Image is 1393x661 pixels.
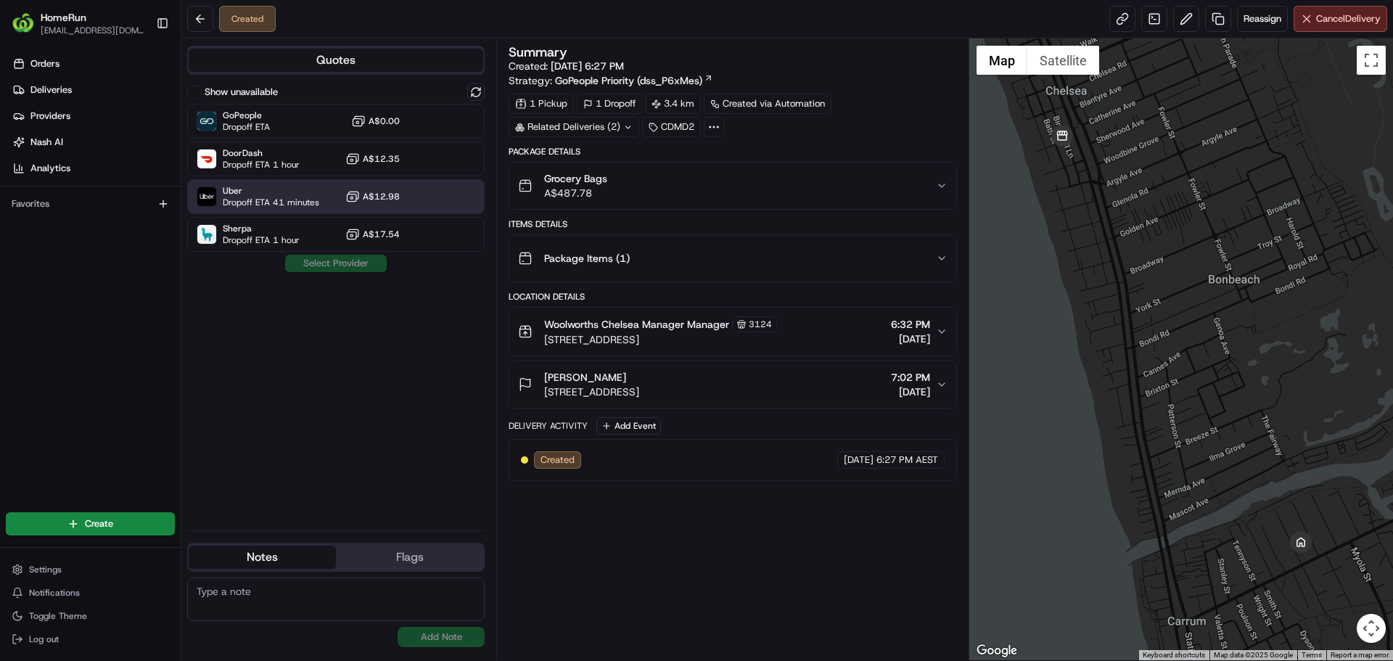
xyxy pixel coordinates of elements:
[1316,12,1381,25] span: Cancel Delivery
[6,606,175,626] button: Toggle Theme
[336,546,483,569] button: Flags
[197,187,216,206] img: Uber
[876,453,938,467] span: 6:27 PM AEST
[704,94,831,114] a: Created via Automation
[247,143,264,160] button: Start new chat
[544,171,607,186] span: Grocery Bags
[223,110,270,121] span: GoPeople
[6,512,175,535] button: Create
[1237,6,1288,32] button: Reassign
[369,115,400,127] span: A$0.00
[577,94,642,114] div: 1 Dropoff
[509,218,956,230] div: Items Details
[891,317,930,332] span: 6:32 PM
[30,83,72,97] span: Deliveries
[1302,651,1322,659] a: Terms
[41,25,144,36] button: [EMAIL_ADDRESS][DOMAIN_NAME]
[85,517,113,530] span: Create
[30,162,70,175] span: Analytics
[891,332,930,346] span: [DATE]
[6,583,175,603] button: Notifications
[197,112,216,131] img: GoPeople
[509,163,956,209] button: Grocery BagsA$487.78
[223,147,300,159] span: DoorDash
[205,86,278,99] label: Show unavailable
[223,234,300,246] span: Dropoff ETA 1 hour
[509,146,956,157] div: Package Details
[6,157,181,180] a: Analytics
[891,385,930,399] span: [DATE]
[29,210,111,225] span: Knowledge Base
[973,641,1021,660] a: Open this area in Google Maps (opens a new window)
[6,559,175,580] button: Settings
[645,94,701,114] div: 3.4 km
[642,117,701,137] div: CDMD2
[30,136,63,149] span: Nash AI
[345,227,400,242] button: A$17.54
[509,59,624,73] span: Created:
[544,317,729,332] span: Woolworths Chelsea Manager Manager
[1357,614,1386,643] button: Map camera controls
[49,139,238,153] div: Start new chat
[509,361,956,408] button: [PERSON_NAME][STREET_ADDRESS]7:02 PM[DATE]
[30,57,59,70] span: Orders
[123,212,134,223] div: 💻
[544,251,630,266] span: Package Items ( 1 )
[102,245,176,257] a: Powered byPylon
[144,246,176,257] span: Pylon
[509,291,956,303] div: Location Details
[1027,46,1099,75] button: Show satellite imagery
[509,46,567,59] h3: Summary
[197,225,216,244] img: Sherpa
[189,49,483,72] button: Quotes
[544,370,626,385] span: [PERSON_NAME]
[6,52,181,75] a: Orders
[223,223,300,234] span: Sherpa
[6,629,175,649] button: Log out
[9,205,117,231] a: 📗Knowledge Base
[345,152,400,166] button: A$12.35
[544,332,777,347] span: [STREET_ADDRESS]
[189,546,336,569] button: Notes
[509,235,956,282] button: Package Items (1)
[6,78,181,102] a: Deliveries
[29,610,87,622] span: Toggle Theme
[38,94,239,109] input: Clear
[30,110,70,123] span: Providers
[844,453,874,467] span: [DATE]
[345,189,400,204] button: A$12.98
[15,58,264,81] p: Welcome 👋
[49,153,184,165] div: We're available if you need us!
[551,59,624,73] span: [DATE] 6:27 PM
[29,564,62,575] span: Settings
[596,417,661,435] button: Add Event
[223,197,319,208] span: Dropoff ETA 41 minutes
[15,139,41,165] img: 1736555255976-a54dd68f-1ca7-489b-9aae-adbdc363a1c4
[363,229,400,240] span: A$17.54
[137,210,233,225] span: API Documentation
[6,131,181,154] a: Nash AI
[509,308,956,356] button: Woolworths Chelsea Manager Manager3124[STREET_ADDRESS]6:32 PM[DATE]
[223,159,300,171] span: Dropoff ETA 1 hour
[1244,12,1281,25] span: Reassign
[509,420,588,432] div: Delivery Activity
[223,121,270,133] span: Dropoff ETA
[197,149,216,168] img: DoorDash
[6,104,181,128] a: Providers
[15,15,44,44] img: Nash
[15,212,26,223] div: 📗
[973,641,1021,660] img: Google
[977,46,1027,75] button: Show street map
[1294,6,1387,32] button: CancelDelivery
[41,10,86,25] button: HomeRun
[891,370,930,385] span: 7:02 PM
[749,319,772,330] span: 3124
[509,94,574,114] div: 1 Pickup
[6,6,150,41] button: HomeRunHomeRun[EMAIL_ADDRESS][DOMAIN_NAME]
[12,12,35,35] img: HomeRun
[544,385,639,399] span: [STREET_ADDRESS]
[223,185,319,197] span: Uber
